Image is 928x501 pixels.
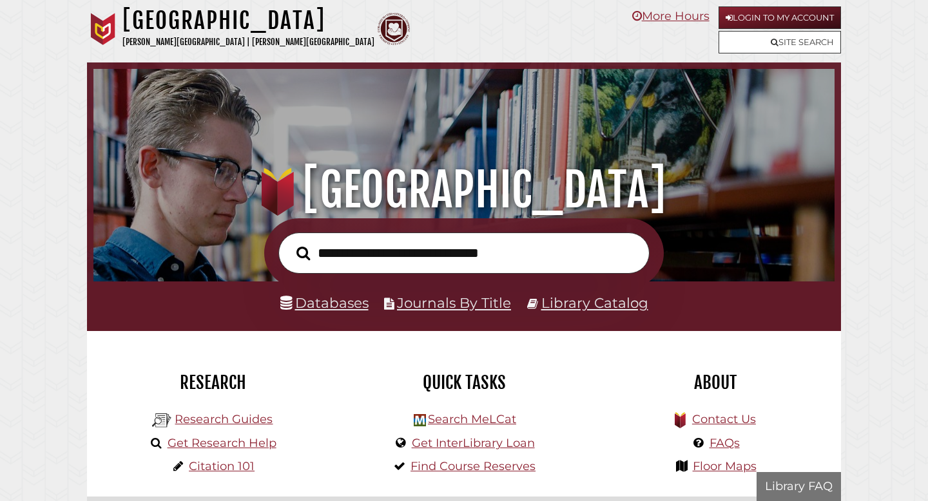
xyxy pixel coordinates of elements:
button: Search [290,243,316,264]
a: Citation 101 [189,459,255,473]
a: Site Search [719,31,841,53]
h2: Quick Tasks [348,372,580,393]
h2: About [599,372,831,393]
img: Calvin University [87,13,119,45]
img: Hekman Library Logo [152,411,171,430]
a: Library Catalog [541,294,648,311]
p: [PERSON_NAME][GEOGRAPHIC_DATA] | [PERSON_NAME][GEOGRAPHIC_DATA] [122,35,374,50]
img: Calvin Theological Seminary [378,13,410,45]
a: Login to My Account [719,6,841,29]
h1: [GEOGRAPHIC_DATA] [108,162,821,218]
i: Search [296,245,310,260]
a: Floor Maps [693,459,757,473]
a: Search MeLCat [428,412,516,426]
a: Contact Us [692,412,756,426]
a: Research Guides [175,412,273,426]
h2: Research [97,372,329,393]
a: Get InterLibrary Loan [412,436,535,450]
a: Get Research Help [168,436,276,450]
a: More Hours [632,9,710,23]
a: Databases [280,294,369,311]
a: FAQs [710,436,740,450]
a: Find Course Reserves [411,459,536,473]
h1: [GEOGRAPHIC_DATA] [122,6,374,35]
img: Hekman Library Logo [414,414,426,426]
a: Journals By Title [397,294,511,311]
